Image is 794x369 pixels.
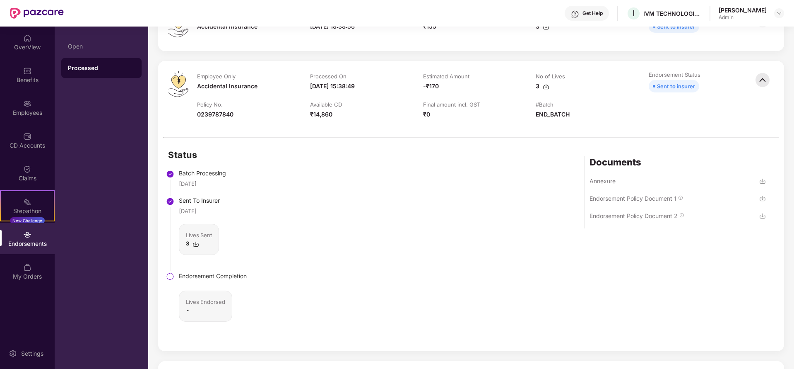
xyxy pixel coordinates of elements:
img: svg+xml;base64,PHN2ZyBpZD0iRW5kb3JzZW1lbnRzIiB4bWxucz0iaHR0cDovL3d3dy53My5vcmcvMjAwMC9zdmciIHdpZH... [23,231,31,239]
div: ₹0 [423,110,430,119]
b: 3 [186,240,189,247]
div: [DATE] 18:38:56 [310,22,355,31]
div: [DATE] [179,180,197,188]
h2: Status [168,148,247,162]
div: Sent to insurer [657,82,695,91]
img: svg+xml;base64,PHN2ZyBpZD0iU3RlcC1Eb25lLTMyeDMyIiB4bWxucz0iaHR0cDovL3d3dy53My5vcmcvMjAwMC9zdmciIH... [166,197,174,206]
div: 0239787840 [197,110,233,119]
img: svg+xml;base64,PHN2ZyBpZD0iSW5mbyIgeG1sbnM9Imh0dHA6Ly93d3cudzMub3JnLzIwMDAvc3ZnIiB3aWR0aD0iMTQiIG... [678,195,683,200]
div: Annexure [589,177,616,185]
img: svg+xml;base64,PHN2ZyBpZD0iQmFjay0zMngzMiIgeG1sbnM9Imh0dHA6Ly93d3cudzMub3JnLzIwMDAvc3ZnIiB3aWR0aD... [753,71,772,89]
div: Endorsement Completion [179,272,247,281]
div: Processed On [310,73,346,80]
img: svg+xml;base64,PHN2ZyBpZD0iRG93bmxvYWQtMzJ4MzIiIHhtbG5zPSJodHRwOi8vd3d3LnczLm9yZy8yMDAwL3N2ZyIgd2... [759,178,766,184]
div: END_BATCH [536,110,570,119]
div: Policy No. [197,101,223,108]
div: Admin [719,14,767,21]
img: svg+xml;base64,PHN2ZyBpZD0iRG93bmxvYWQtMzJ4MzIiIHhtbG5zPSJodHRwOi8vd3d3LnczLm9yZy8yMDAwL3N2ZyIgd2... [543,83,549,90]
div: #Batch [536,101,553,108]
div: Accidental Insurance [197,82,257,91]
img: svg+xml;base64,PHN2ZyBpZD0iRHJvcGRvd24tMzJ4MzIiIHhtbG5zPSJodHRwOi8vd3d3LnczLm9yZy8yMDAwL3N2ZyIgd2... [776,10,782,17]
div: Employee Only [197,73,236,80]
div: Accidental Insurance [197,22,257,31]
div: Get Help [582,10,603,17]
img: svg+xml;base64,PHN2ZyBpZD0iU3RlcC1QZW5kaW5nLTMyeDMyIiB4bWxucz0iaHR0cDovL3d3dy53My5vcmcvMjAwMC9zdm... [166,272,174,281]
img: svg+xml;base64,PHN2ZyBpZD0iRG93bmxvYWQtMzJ4MzIiIHhtbG5zPSJodHRwOi8vd3d3LnczLm9yZy8yMDAwL3N2ZyIgd2... [759,213,766,219]
div: Settings [19,350,46,358]
img: svg+xml;base64,PHN2ZyBpZD0iU2V0dGluZy0yMHgyMCIgeG1sbnM9Imh0dHA6Ly93d3cudzMub3JnLzIwMDAvc3ZnIiB3aW... [9,350,17,358]
img: svg+xml;base64,PHN2ZyBpZD0iRW1wbG95ZWVzIiB4bWxucz0iaHR0cDovL3d3dy53My5vcmcvMjAwMC9zdmciIHdpZHRoPS... [23,100,31,108]
div: Final amount incl. GST [423,101,480,108]
img: svg+xml;base64,PHN2ZyBpZD0iSGVscC0zMngzMiIgeG1sbnM9Imh0dHA6Ly93d3cudzMub3JnLzIwMDAvc3ZnIiB3aWR0aD... [571,10,579,18]
img: svg+xml;base64,PHN2ZyBpZD0iSW5mbyIgeG1sbnM9Imh0dHA6Ly93d3cudzMub3JnLzIwMDAvc3ZnIiB3aWR0aD0iMTQiIG... [679,213,684,218]
div: Lives Sent [186,231,212,239]
img: svg+xml;base64,PHN2ZyB4bWxucz0iaHR0cDovL3d3dy53My5vcmcvMjAwMC9zdmciIHdpZHRoPSIyMSIgaGVpZ2h0PSIyMC... [23,198,31,206]
img: svg+xml;base64,PHN2ZyBpZD0iRG93bmxvYWQtMzJ4MzIiIHhtbG5zPSJodHRwOi8vd3d3LnczLm9yZy8yMDAwL3N2ZyIgd2... [192,241,199,248]
img: svg+xml;base64,PHN2ZyBpZD0iTXlfT3JkZXJzIiBkYXRhLW5hbWU9Ik15IE9yZGVycyIgeG1sbnM9Imh0dHA6Ly93d3cudz... [23,263,31,272]
div: [PERSON_NAME] [719,6,767,14]
b: - [186,307,189,313]
img: svg+xml;base64,PHN2ZyBpZD0iRG93bmxvYWQtMzJ4MzIiIHhtbG5zPSJodHRwOi8vd3d3LnczLm9yZy8yMDAwL3N2ZyIgd2... [543,24,549,30]
div: Sent to insurer [657,22,695,31]
div: -₹170 [423,82,439,91]
div: ₹155 [423,22,436,31]
div: Sent To Insurer [179,196,247,205]
div: Open [68,43,135,50]
div: Stepathon [1,207,54,215]
div: [DATE] 15:38:49 [310,82,355,91]
img: svg+xml;base64,PHN2ZyBpZD0iQmVuZWZpdHMiIHhtbG5zPSJodHRwOi8vd3d3LnczLm9yZy8yMDAwL3N2ZyIgd2lkdGg9Ij... [23,67,31,75]
div: No of Lives [536,73,565,80]
div: Endorsement Policy Document 2 [589,212,678,220]
div: ₹14,860 [310,110,332,119]
img: svg+xml;base64,PHN2ZyB4bWxucz0iaHR0cDovL3d3dy53My5vcmcvMjAwMC9zdmciIHdpZHRoPSI0OS4zMiIgaGVpZ2h0PS... [168,71,188,97]
img: svg+xml;base64,PHN2ZyBpZD0iQ0RfQWNjb3VudHMiIGRhdGEtbmFtZT0iQ0QgQWNjb3VudHMiIHhtbG5zPSJodHRwOi8vd3... [23,132,31,141]
div: Available CD [310,101,342,108]
img: New Pazcare Logo [10,8,64,19]
div: New Challenge [10,217,45,224]
div: Lives Endorsed [186,298,225,306]
div: [DATE] [179,207,197,215]
img: svg+xml;base64,PHN2ZyBpZD0iQ2xhaW0iIHhtbG5zPSJodHRwOi8vd3d3LnczLm9yZy8yMDAwL3N2ZyIgd2lkdGg9IjIwIi... [23,165,31,173]
div: Documents [589,156,766,168]
div: Processed [68,64,135,72]
div: Endorsement Policy Document 1 [589,194,676,202]
div: Batch Processing [179,169,247,178]
div: 3 [536,82,549,91]
div: Estimated Amount [423,73,469,80]
img: svg+xml;base64,PHN2ZyBpZD0iRG93bmxvYWQtMzJ4MzIiIHhtbG5zPSJodHRwOi8vd3d3LnczLm9yZy8yMDAwL3N2ZyIgd2... [759,195,766,202]
div: IVM TECHNOLOGIES LLP [643,10,701,17]
div: 3 [536,22,549,31]
img: svg+xml;base64,PHN2ZyBpZD0iSG9tZSIgeG1sbnM9Imh0dHA6Ly93d3cudzMub3JnLzIwMDAvc3ZnIiB3aWR0aD0iMjAiIG... [23,34,31,42]
div: Endorsement Status [649,71,700,78]
img: svg+xml;base64,PHN2ZyBpZD0iU3RlcC1Eb25lLTMyeDMyIiB4bWxucz0iaHR0cDovL3d3dy53My5vcmcvMjAwMC9zdmciIH... [166,170,174,178]
span: I [633,8,635,18]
